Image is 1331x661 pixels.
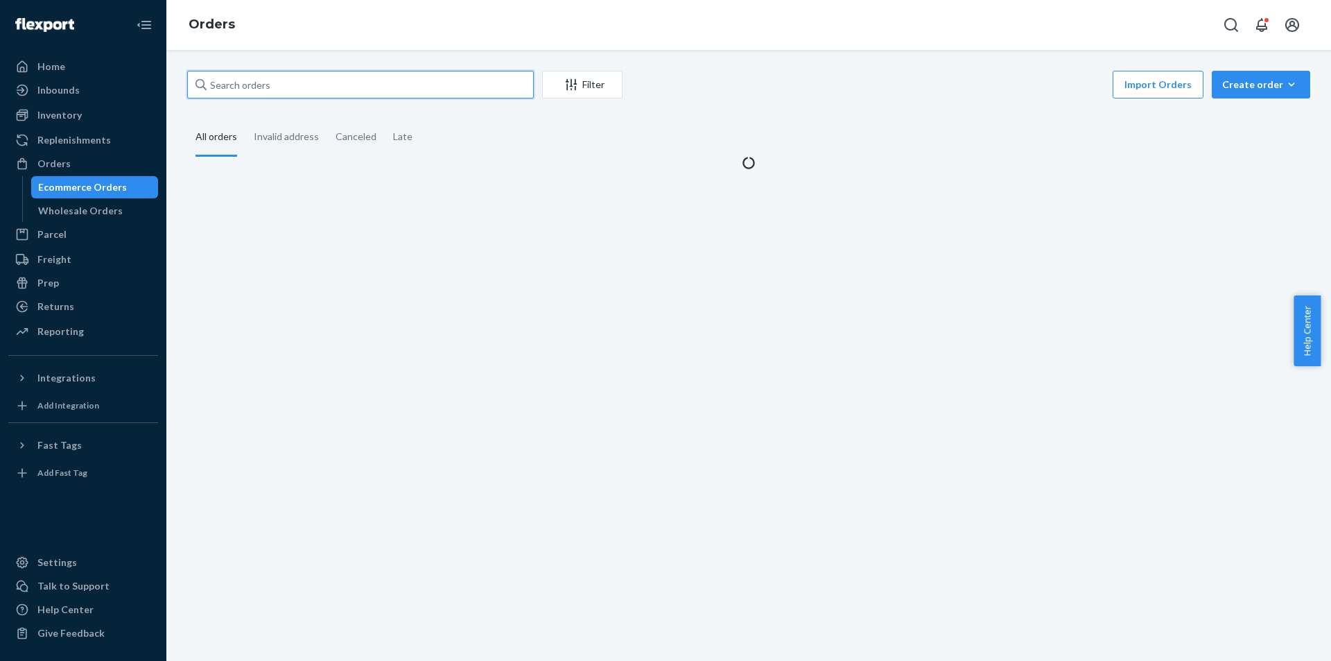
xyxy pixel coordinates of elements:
div: Wholesale Orders [38,204,123,218]
a: Parcel [8,223,158,246]
button: Open Search Box [1217,11,1245,39]
div: Talk to Support [37,579,110,593]
div: Add Integration [37,400,99,411]
button: Close Navigation [130,11,158,39]
a: Ecommerce Orders [31,176,159,198]
img: Flexport logo [15,18,74,32]
div: Add Fast Tag [37,467,87,479]
a: Settings [8,551,158,574]
div: Help Center [37,603,94,617]
a: Talk to Support [8,575,158,597]
button: Give Feedback [8,622,158,644]
div: All orders [195,119,237,157]
div: Canceled [336,119,376,155]
a: Prep [8,272,158,294]
div: Integrations [37,371,96,385]
a: Orders [189,17,235,32]
div: Filter [543,78,622,92]
div: Parcel [37,228,67,241]
div: Returns [37,300,74,314]
div: Give Feedback [37,626,105,640]
button: Import Orders [1113,71,1203,98]
a: Freight [8,248,158,271]
div: Inventory [37,108,82,122]
a: Help Center [8,599,158,621]
button: Fast Tags [8,434,158,456]
div: Orders [37,157,71,171]
div: Inbounds [37,83,80,97]
div: Late [393,119,412,155]
a: Inbounds [8,79,158,101]
a: Replenishments [8,129,158,151]
a: Wholesale Orders [31,200,159,222]
button: Integrations [8,367,158,389]
div: Fast Tags [37,438,82,452]
input: Search orders [187,71,534,98]
a: Orders [8,153,158,175]
button: Help Center [1294,295,1321,366]
a: Inventory [8,104,158,126]
button: Open notifications [1248,11,1276,39]
div: Freight [37,252,71,266]
div: Prep [37,276,59,290]
ol: breadcrumbs [177,5,246,45]
a: Returns [8,295,158,318]
div: Reporting [37,325,84,338]
div: Replenishments [37,133,111,147]
a: Add Fast Tag [8,462,158,484]
button: Filter [542,71,623,98]
div: Home [37,60,65,74]
div: Ecommerce Orders [38,180,127,194]
div: Settings [37,556,77,569]
a: Reporting [8,320,158,343]
div: Create order [1222,78,1300,92]
button: Create order [1212,71,1310,98]
a: Home [8,55,158,78]
a: Add Integration [8,395,158,417]
button: Open account menu [1278,11,1306,39]
div: Invalid address [254,119,319,155]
